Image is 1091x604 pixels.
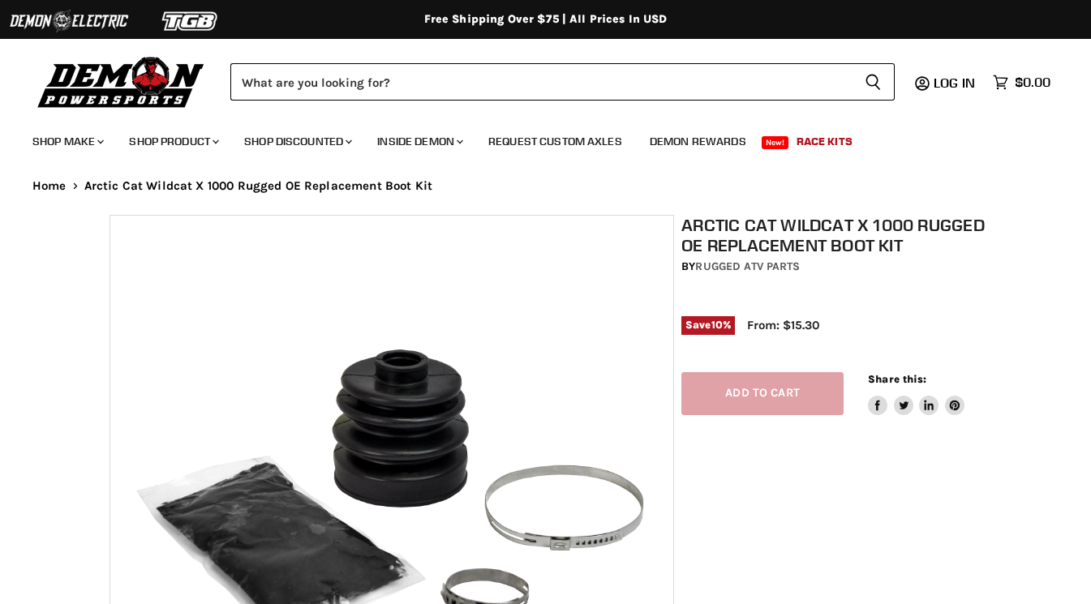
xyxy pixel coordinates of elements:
img: Demon Electric Logo 2 [8,6,130,36]
img: Demon Powersports [32,53,210,110]
span: From: $15.30 [747,318,819,332]
span: Log in [934,75,975,91]
span: New! [762,136,789,149]
img: TGB Logo 2 [130,6,251,36]
span: $0.00 [1015,75,1050,90]
a: Request Custom Axles [476,125,634,158]
span: Save % [681,316,735,334]
form: Product [230,63,895,101]
span: Arctic Cat Wildcat X 1000 Rugged OE Replacement Boot Kit [84,179,432,193]
div: by [681,258,990,276]
a: Shop Make [20,125,114,158]
a: Inside Demon [365,125,473,158]
ul: Main menu [20,118,1046,158]
a: Race Kits [784,125,865,158]
a: Log in [926,75,985,90]
aside: Share this: [868,372,964,415]
a: Rugged ATV Parts [695,259,800,273]
a: Shop Discounted [232,125,362,158]
a: Demon Rewards [638,125,758,158]
span: 10 [711,319,723,331]
input: Search [230,63,852,101]
h1: Arctic Cat Wildcat X 1000 Rugged OE Replacement Boot Kit [681,215,990,255]
button: Search [852,63,895,101]
a: Home [32,179,67,193]
a: $0.00 [985,71,1059,94]
a: Shop Product [117,125,229,158]
span: Share this: [868,373,926,385]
